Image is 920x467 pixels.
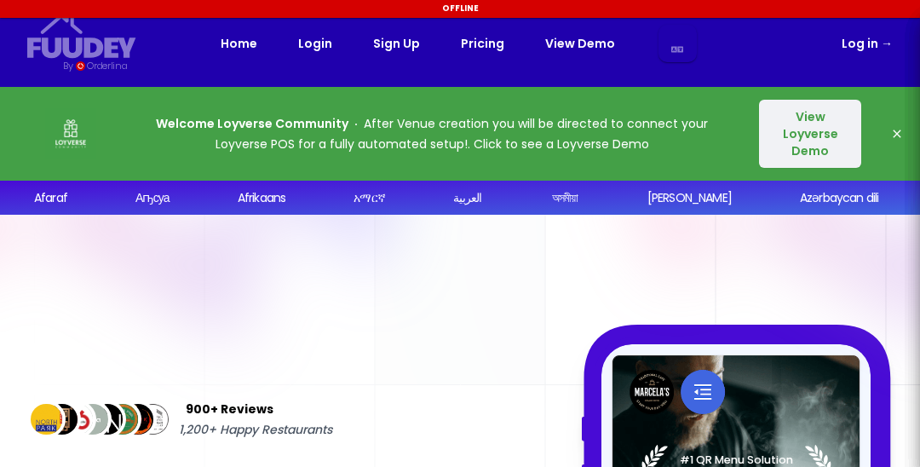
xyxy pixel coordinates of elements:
[545,33,615,54] a: View Demo
[3,3,917,14] div: Offline
[34,189,67,207] div: Afaraf
[179,419,332,440] span: 1,200+ Happy Restaurants
[552,189,578,207] div: অসমীয়া
[842,33,893,54] a: Log in
[647,189,732,207] div: [PERSON_NAME]
[800,189,878,207] div: Azərbaycan dili
[221,33,257,54] a: Home
[134,401,172,439] img: Review Img
[89,401,127,439] img: Review Img
[156,115,348,132] strong: Welcome Loyverse Community
[129,113,734,154] p: After Venue creation you will be directed to connect your Loyverse POS for a fully automated setu...
[73,401,112,439] img: Review Img
[63,59,72,73] div: By
[238,189,285,207] div: Afrikaans
[43,401,81,439] img: Review Img
[298,33,332,54] a: Login
[881,35,893,52] span: →
[119,401,158,439] img: Review Img
[27,14,136,59] svg: {/* Added fill="currentColor" here */} {/* This rectangle defines the background. Its explicit fi...
[759,100,861,168] button: View Loyverse Demo
[373,33,420,54] a: Sign Up
[461,33,504,54] a: Pricing
[27,401,66,439] img: Review Img
[354,189,385,207] div: አማርኛ
[87,59,127,73] div: Orderlina
[186,399,273,419] span: 900+ Reviews
[58,401,96,439] img: Review Img
[104,401,142,439] img: Review Img
[135,189,170,207] div: Аҧсуа
[453,189,481,207] div: العربية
